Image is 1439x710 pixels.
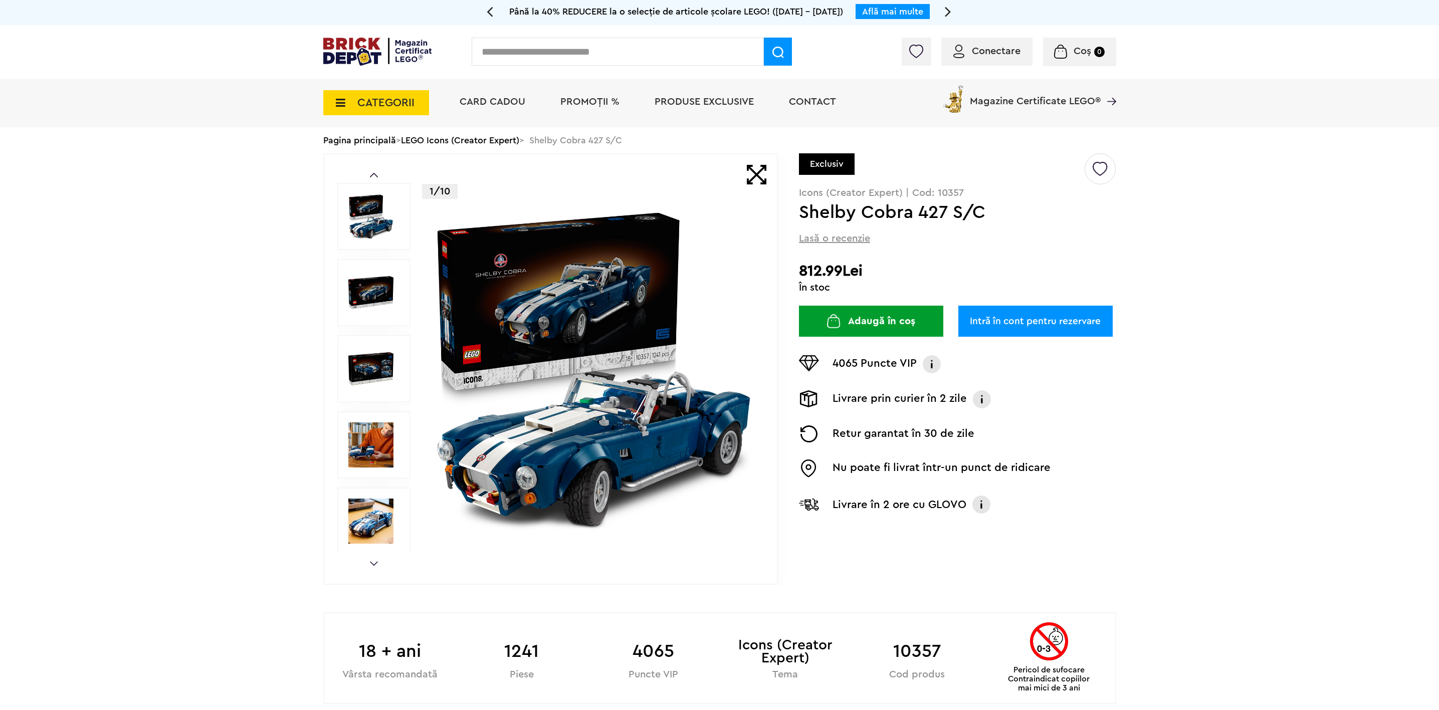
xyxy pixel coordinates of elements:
[324,670,456,679] div: Vârsta recomandată
[799,283,1116,293] div: În stoc
[348,499,393,544] img: LEGO Icons (Creator Expert) Shelby Cobra 427 S/C
[922,355,942,373] img: Info VIP
[348,422,393,467] img: Seturi Lego Shelby Cobra 427 S/C
[357,97,415,108] span: CATEGORII
[456,670,587,679] div: Piese
[719,638,851,665] b: Icons (Creator Expert)
[799,203,1084,221] h1: Shelby Cobra 427 S/C
[833,390,967,408] p: Livrare prin curier în 2 zile
[348,346,393,391] img: Shelby Cobra 427 S/C LEGO 10357
[370,561,378,566] a: Next
[1002,622,1096,692] div: Pericol de sufocare Contraindicat copiilor mai mici de 3 ani
[799,153,855,175] div: Exclusiv
[1074,46,1091,56] span: Coș
[833,459,1051,478] p: Nu poate fi livrat într-un punct de ridicare
[432,207,755,530] img: Shelby Cobra 427 S/C
[799,355,819,371] img: Puncte VIP
[799,231,870,246] span: Lasă o recenzie
[799,306,943,337] button: Adaugă în coș
[799,390,819,407] img: Livrare
[719,670,851,679] div: Tema
[971,495,991,515] img: Info livrare cu GLOVO
[799,498,819,511] img: Livrare Glovo
[655,97,754,107] a: Produse exclusive
[1094,47,1105,57] small: 0
[972,46,1020,56] span: Conectare
[972,390,992,408] img: Info livrare prin curier
[833,355,917,373] p: 4065 Puncte VIP
[851,638,983,665] b: 10357
[370,173,378,177] a: Prev
[348,270,393,315] img: Shelby Cobra 427 S/C
[833,497,966,513] p: Livrare în 2 ore cu GLOVO
[833,425,974,442] p: Retur garantat în 30 de zile
[323,127,1116,153] div: > > Shelby Cobra 427 S/C
[401,136,519,145] a: LEGO Icons (Creator Expert)
[799,459,819,478] img: Easybox
[348,194,393,239] img: Shelby Cobra 427 S/C
[323,136,396,145] a: Pagina principală
[862,7,923,16] a: Află mai multe
[460,97,525,107] a: Card Cadou
[587,670,719,679] div: Puncte VIP
[953,46,1020,56] a: Conectare
[799,262,1116,280] h2: 812.99Lei
[789,97,836,107] a: Contact
[851,670,983,679] div: Cod produs
[958,306,1113,337] a: Intră în cont pentru rezervare
[970,83,1101,106] span: Magazine Certificate LEGO®
[799,188,1116,198] p: Icons (Creator Expert) | Cod: 10357
[799,425,819,442] img: Returnare
[587,638,719,665] b: 4065
[560,97,620,107] a: PROMOȚII %
[456,638,587,665] b: 1241
[422,184,458,199] p: 1/10
[1101,83,1116,93] a: Magazine Certificate LEGO®
[509,7,843,16] span: Până la 40% REDUCERE la o selecție de articole școlare LEGO! ([DATE] - [DATE])
[324,638,456,665] b: 18 + ani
